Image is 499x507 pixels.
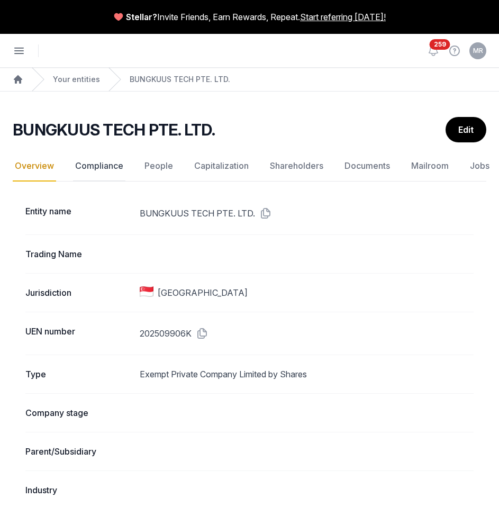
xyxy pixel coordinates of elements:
[25,406,131,419] dt: Company stage
[53,74,100,85] a: Your entities
[25,325,131,342] dt: UEN number
[140,205,474,222] dd: BUNGKUUS TECH PTE. LTD.
[142,151,175,182] a: People
[300,11,386,23] a: Start referring [DATE]!
[25,368,131,381] dt: Type
[25,248,131,260] dt: Trading Name
[446,456,499,507] iframe: Chat Widget
[25,445,131,458] dt: Parent/Subsidiary
[130,74,230,85] a: BUNGKUUS TECH PTE. LTD.
[25,205,131,222] dt: Entity name
[13,151,486,182] nav: Tabs
[473,48,483,54] span: MR
[192,151,251,182] a: Capitalization
[469,42,486,59] button: MR
[468,151,492,182] a: Jobs
[430,39,450,50] span: 259
[409,151,451,182] a: Mailroom
[342,151,392,182] a: Documents
[126,11,157,23] span: Stellar?
[140,325,474,342] dd: 202509906K
[268,151,325,182] a: Shareholders
[25,484,131,496] dt: Industry
[73,151,125,182] a: Compliance
[13,120,215,139] h2: BUNGKUUS TECH PTE. LTD.
[25,286,131,299] dt: Jurisdiction
[140,368,474,381] dd: Exempt Private Company Limited by Shares
[446,117,486,142] a: Edit
[13,151,56,182] a: Overview
[158,286,248,299] span: [GEOGRAPHIC_DATA]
